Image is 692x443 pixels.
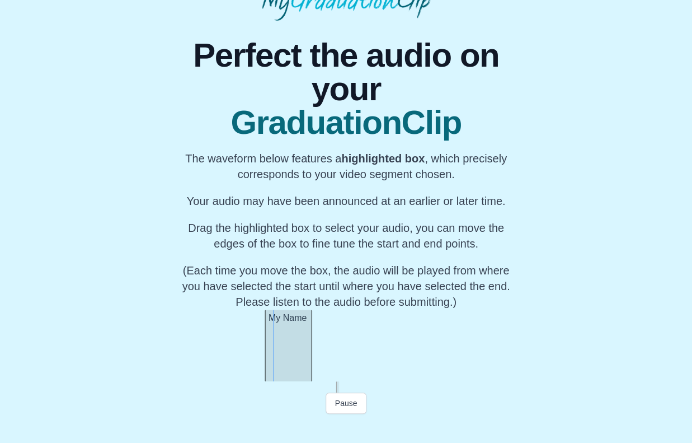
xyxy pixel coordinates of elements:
p: Your audio may have been announced at an earlier or later time. [173,193,519,209]
p: (Each time you move the box, the audio will be played from where you have selected the start unti... [173,263,519,310]
b: highlighted box [341,152,425,165]
p: Drag the highlighted box to select your audio, you can move the edges of the box to fine tune the... [173,220,519,251]
button: Pause [326,393,367,414]
p: The waveform below features a , which precisely corresponds to your video segment chosen. [173,151,519,182]
span: Perfect the audio on your [173,39,519,106]
span: GraduationClip [173,106,519,139]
